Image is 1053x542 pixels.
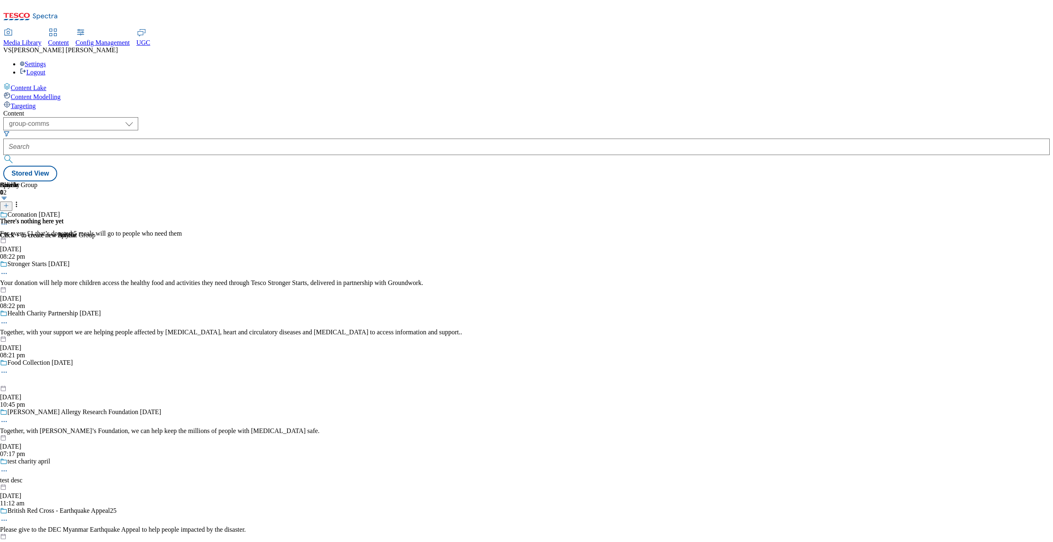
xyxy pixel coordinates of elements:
[7,408,161,416] div: [PERSON_NAME] Allergy Research Foundation [DATE]
[76,39,130,46] span: Config Management
[3,39,42,46] span: Media Library
[11,84,46,91] span: Content Lake
[3,110,1050,117] div: Content
[11,102,36,109] span: Targeting
[3,101,1050,110] a: Targeting
[3,130,10,137] svg: Search Filters
[3,29,42,46] a: Media Library
[3,92,1050,101] a: Content Modelling
[12,46,118,53] span: [PERSON_NAME] [PERSON_NAME]
[7,260,70,268] div: Stronger Starts [DATE]
[7,458,50,465] div: test charity april
[7,310,101,317] div: Health Charity Partnership [DATE]
[137,29,151,46] a: UGC
[7,507,116,514] div: British Red Cross - Earthquake Appeal25
[20,69,45,76] a: Logout
[3,139,1050,155] input: Search
[11,93,60,100] span: Content Modelling
[20,60,46,67] a: Settings
[3,83,1050,92] a: Content Lake
[7,359,73,366] div: Food Collection [DATE]
[48,39,69,46] span: Content
[3,166,57,181] button: Stored View
[48,29,69,46] a: Content
[3,46,12,53] span: VS
[137,39,151,46] span: UGC
[76,29,130,46] a: Config Management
